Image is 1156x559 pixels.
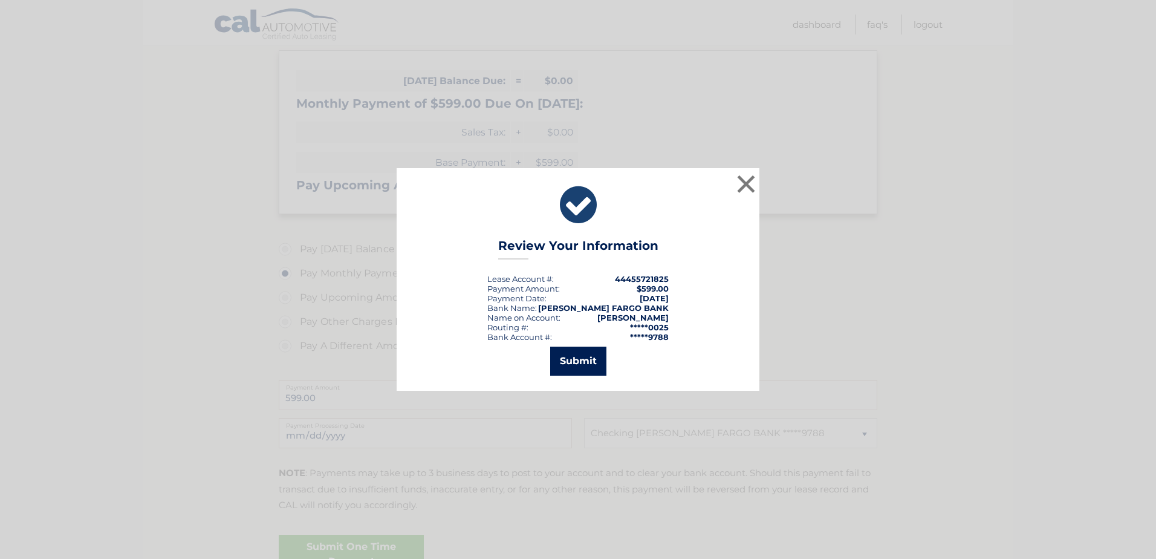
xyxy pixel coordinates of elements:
[487,322,528,332] div: Routing #:
[487,332,552,342] div: Bank Account #:
[487,274,554,284] div: Lease Account #:
[498,238,658,260] h3: Review Your Information
[734,172,758,196] button: ×
[487,313,560,322] div: Name on Account:
[487,293,547,303] div: :
[640,293,669,303] span: [DATE]
[487,303,537,313] div: Bank Name:
[615,274,669,284] strong: 44455721825
[487,293,545,303] span: Payment Date
[487,284,560,293] div: Payment Amount:
[538,303,669,313] strong: [PERSON_NAME] FARGO BANK
[550,347,606,376] button: Submit
[597,313,669,322] strong: [PERSON_NAME]
[637,284,669,293] span: $599.00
